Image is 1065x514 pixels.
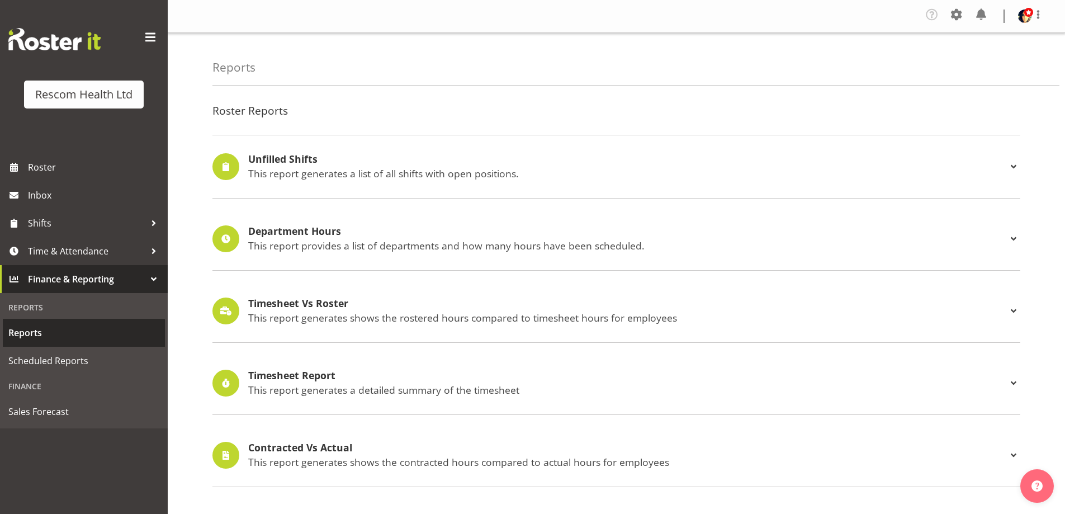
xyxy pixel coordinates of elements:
span: Roster [28,159,162,176]
p: This report generates shows the rostered hours compared to timesheet hours for employees [248,312,1007,324]
a: Sales Forecast [3,398,165,426]
p: This report generates a list of all shifts with open positions. [248,167,1007,180]
h4: Roster Reports [212,105,1020,117]
img: lisa-averill4ed0ba207759471a3c7c9c0bc18f64d8.png [1018,10,1031,23]
p: This report generates shows the contracted hours compared to actual hours for employees [248,456,1007,468]
span: Finance & Reporting [28,271,145,287]
a: Scheduled Reports [3,347,165,375]
h4: Contracted Vs Actual [248,442,1007,454]
h4: Timesheet Report [248,370,1007,381]
p: This report generates a detailed summary of the timesheet [248,384,1007,396]
h4: Department Hours [248,226,1007,237]
div: Contracted Vs Actual This report generates shows the contracted hours compared to actual hours fo... [212,442,1020,469]
span: Time & Attendance [28,243,145,260]
div: Timesheet Report This report generates a detailed summary of the timesheet [212,370,1020,397]
div: Department Hours This report provides a list of departments and how many hours have been scheduled. [212,225,1020,252]
h4: Reports [212,61,255,74]
div: Finance [3,375,165,398]
img: help-xxl-2.png [1031,480,1043,492]
div: Unfilled Shifts This report generates a list of all shifts with open positions. [212,153,1020,180]
span: Reports [8,324,159,341]
p: This report provides a list of departments and how many hours have been scheduled. [248,239,1007,252]
img: Rosterit website logo [8,28,101,50]
h4: Unfilled Shifts [248,154,1007,165]
div: Rescom Health Ltd [35,86,132,103]
span: Shifts [28,215,145,232]
a: Reports [3,319,165,347]
span: Scheduled Reports [8,352,159,369]
h4: Timesheet Vs Roster [248,298,1007,309]
div: Reports [3,296,165,319]
span: Inbox [28,187,162,204]
div: Timesheet Vs Roster This report generates shows the rostered hours compared to timesheet hours fo... [212,298,1020,324]
span: Sales Forecast [8,403,159,420]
